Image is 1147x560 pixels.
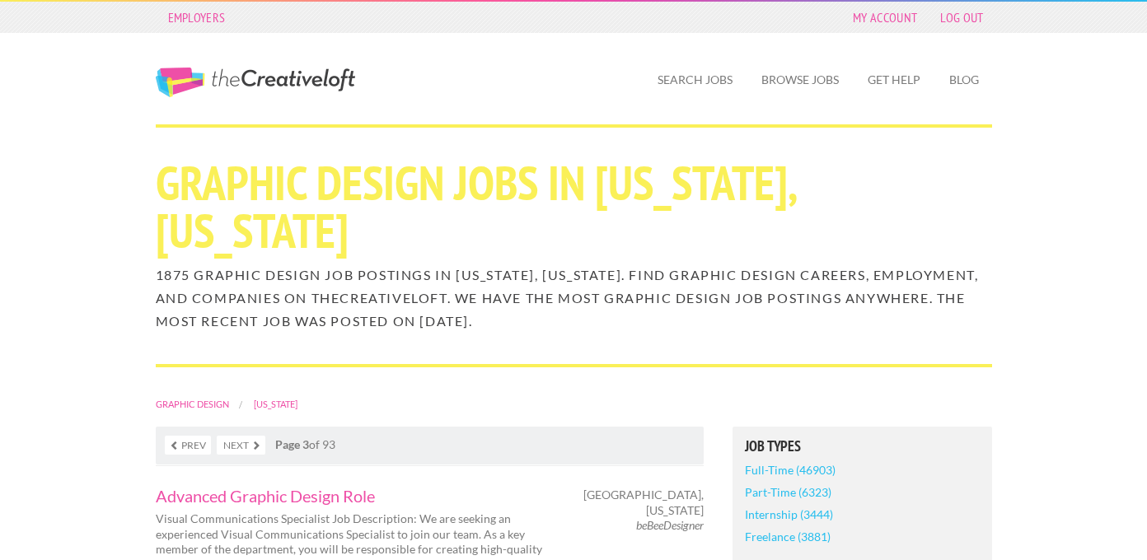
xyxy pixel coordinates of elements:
a: Internship (3444) [745,503,833,525]
a: [US_STATE] [254,399,297,409]
a: Next [217,436,265,455]
a: Graphic Design [156,399,229,409]
em: beBeeDesigner [636,518,704,532]
a: Full-Time (46903) [745,459,836,481]
a: My Account [845,6,925,29]
a: Get Help [854,61,934,99]
h5: Job Types [745,439,980,454]
a: Freelance (3881) [745,525,831,548]
a: Browse Jobs [748,61,852,99]
a: Part-Time (6323) [745,481,831,503]
a: Advanced Graphic Design Role [156,488,559,504]
a: The Creative Loft [156,68,355,97]
a: Prev [165,436,211,455]
a: Search Jobs [644,61,746,99]
a: Blog [936,61,992,99]
strong: Page 3 [275,437,309,451]
a: Employers [160,6,234,29]
h2: 1875 Graphic Design job postings in [US_STATE], [US_STATE]. Find Graphic Design careers, employme... [156,264,992,333]
a: Log Out [932,6,991,29]
nav: of 93 [156,427,704,464]
h1: Graphic Design Jobs in [US_STATE], [US_STATE] [156,159,992,254]
span: [GEOGRAPHIC_DATA], [US_STATE] [583,488,704,517]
